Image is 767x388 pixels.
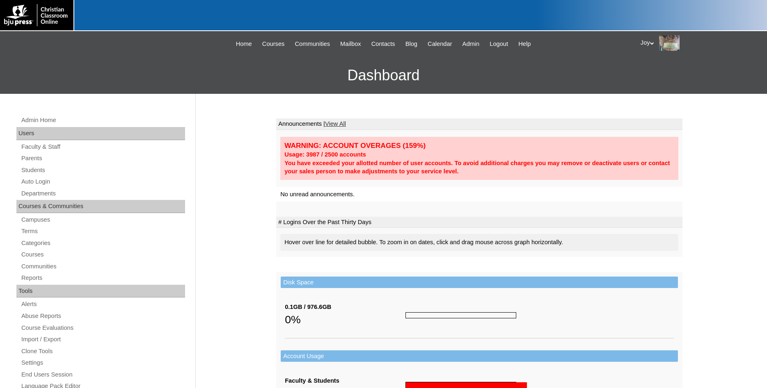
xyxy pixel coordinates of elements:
[428,39,452,49] span: Calendar
[336,39,365,49] a: Mailbox
[21,188,185,199] a: Departments
[4,4,69,26] img: logo-white.png
[424,39,456,49] a: Calendar
[21,142,185,152] a: Faculty & Staff
[490,39,508,49] span: Logout
[21,177,185,187] a: Auto Login
[16,285,185,298] div: Tools
[325,120,346,127] a: View All
[236,39,252,49] span: Home
[21,311,185,321] a: Abuse Reports
[21,115,185,125] a: Admin Home
[285,303,405,311] div: 0.1GB / 976.6GB
[21,334,185,345] a: Import / Export
[232,39,256,49] a: Home
[485,39,512,49] a: Logout
[518,39,531,49] span: Help
[401,39,421,49] a: Blog
[21,238,185,248] a: Categories
[285,377,405,385] div: Faculty & Students
[295,39,330,49] span: Communities
[276,217,682,228] td: # Logins Over the Past Thirty Days
[21,215,185,225] a: Campuses
[21,261,185,272] a: Communities
[641,35,759,51] div: Joy
[405,39,417,49] span: Blog
[276,187,682,202] td: No unread announcements.
[21,273,185,283] a: Reports
[21,346,185,356] a: Clone Tools
[291,39,334,49] a: Communities
[458,39,484,49] a: Admin
[21,250,185,260] a: Courses
[281,350,678,362] td: Account Usage
[21,226,185,236] a: Terms
[367,39,399,49] a: Contacts
[462,39,480,49] span: Admin
[280,234,678,251] div: Hover over line for detailed bubble. To zoom in on dates, click and drag mouse across graph horiz...
[258,39,289,49] a: Courses
[285,311,405,328] div: 0%
[21,358,185,368] a: Settings
[514,39,535,49] a: Help
[21,299,185,309] a: Alerts
[21,165,185,175] a: Students
[284,159,674,176] div: You have exceeded your allotted number of user accounts. To avoid additional charges you may remo...
[281,277,678,288] td: Disk Space
[21,323,185,333] a: Course Evaluations
[284,141,674,150] div: WARNING: ACCOUNT OVERAGES (159%)
[371,39,395,49] span: Contacts
[16,127,185,140] div: Users
[262,39,285,49] span: Courses
[659,35,680,51] img: Joy Dantz
[16,200,185,213] div: Courses & Communities
[21,370,185,380] a: End Users Session
[284,151,366,158] strong: Usage: 3987 / 2500 accounts
[276,118,682,130] td: Announcements |
[4,57,763,94] h3: Dashboard
[340,39,361,49] span: Mailbox
[21,153,185,163] a: Parents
